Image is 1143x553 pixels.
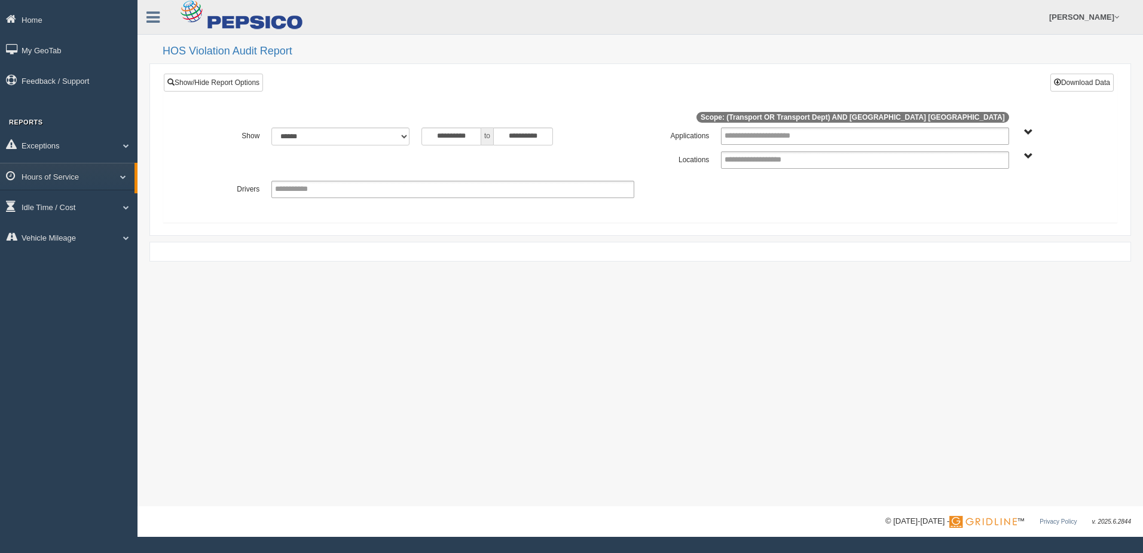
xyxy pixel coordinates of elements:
h2: HOS Violation Audit Report [163,45,1131,57]
div: © [DATE]-[DATE] - ™ [885,515,1131,528]
span: to [481,127,493,145]
label: Show [191,127,265,142]
label: Applications [640,127,715,142]
span: Scope: (Transport OR Transport Dept) AND [GEOGRAPHIC_DATA] [GEOGRAPHIC_DATA] [696,112,1009,123]
label: Drivers [191,181,265,195]
img: Gridline [949,516,1017,528]
label: Locations [640,151,715,166]
a: Show/Hide Report Options [164,74,263,92]
a: Privacy Policy [1040,518,1077,525]
span: v. 2025.6.2844 [1092,518,1131,525]
button: Download Data [1050,74,1114,92]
